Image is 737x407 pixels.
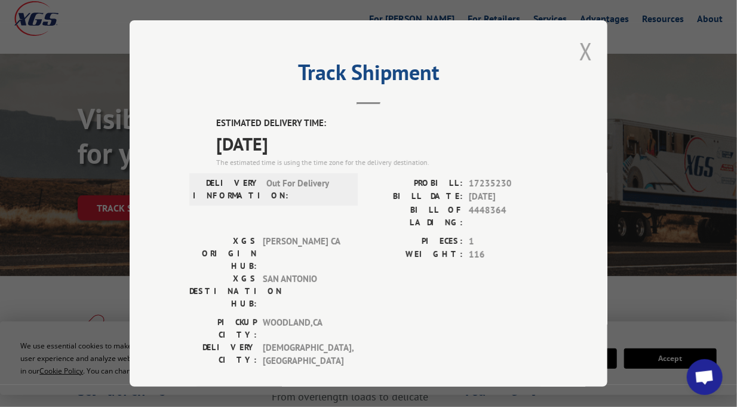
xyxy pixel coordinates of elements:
span: Out For Delivery [266,177,347,202]
span: WOODLAND , CA [263,316,343,341]
label: BILL DATE: [368,190,463,204]
label: XGS ORIGIN HUB: [189,235,257,273]
span: 116 [469,248,548,262]
span: [DATE] [469,190,548,204]
span: [DATE] [216,130,548,157]
label: DELIVERY INFORMATION: [193,177,260,202]
div: Open chat [687,359,723,395]
span: 1 [469,235,548,249]
label: PROBILL: [368,177,463,191]
span: [PERSON_NAME] CA [263,235,343,273]
span: 17235230 [469,177,548,191]
label: WEIGHT: [368,248,463,262]
label: XGS DESTINATION HUB: [189,273,257,310]
button: Close modal [579,35,592,67]
span: SAN ANTONIO [263,273,343,310]
span: [DEMOGRAPHIC_DATA] , [GEOGRAPHIC_DATA] [263,341,343,368]
label: BILL OF LADING: [368,204,463,229]
label: ESTIMATED DELIVERY TIME: [216,117,548,130]
span: 4448364 [469,204,548,229]
label: PICKUP CITY: [189,316,257,341]
h2: Track Shipment [189,64,548,87]
div: The estimated time is using the time zone for the delivery destination. [216,157,548,168]
label: PIECES: [368,235,463,249]
label: DELIVERY CITY: [189,341,257,368]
